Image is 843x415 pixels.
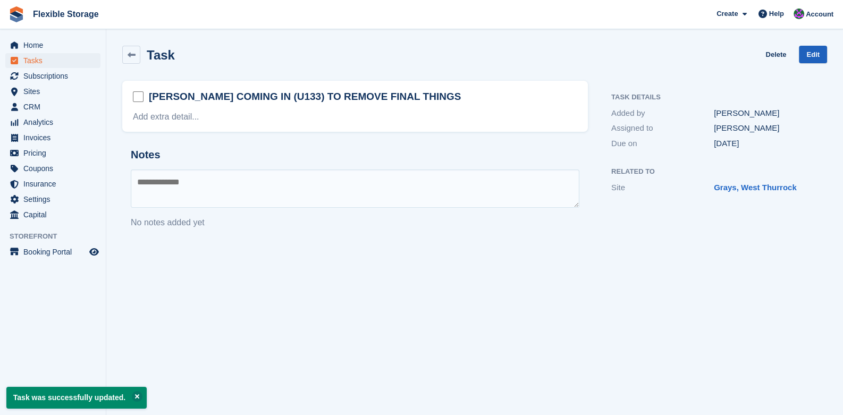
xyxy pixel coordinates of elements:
div: [PERSON_NAME] [714,122,816,134]
span: Help [769,9,784,19]
a: menu [5,207,100,222]
p: Task was successfully updated. [6,387,147,409]
span: Subscriptions [23,69,87,83]
a: Flexible Storage [29,5,103,23]
span: Create [716,9,738,19]
span: Home [23,38,87,53]
a: menu [5,146,100,160]
a: Preview store [88,245,100,258]
a: menu [5,99,100,114]
h2: Task [147,48,175,62]
span: CRM [23,99,87,114]
a: menu [5,115,100,130]
span: Coupons [23,161,87,176]
div: Added by [611,107,714,120]
div: Due on [611,138,714,150]
img: Daniel Douglas [794,9,804,19]
a: menu [5,53,100,68]
a: Edit [799,46,827,63]
span: No notes added yet [131,218,205,227]
span: Capital [23,207,87,222]
span: Invoices [23,130,87,145]
span: Pricing [23,146,87,160]
h2: Task Details [611,94,816,101]
span: Tasks [23,53,87,68]
span: Storefront [10,231,106,242]
span: Settings [23,192,87,207]
a: menu [5,244,100,259]
span: Booking Portal [23,244,87,259]
a: Add extra detail... [133,112,199,121]
span: Sites [23,84,87,99]
a: Grays, West Thurrock [714,183,797,192]
a: menu [5,192,100,207]
div: Site [611,182,714,194]
div: [DATE] [714,138,816,150]
a: menu [5,84,100,99]
span: Analytics [23,115,87,130]
h2: Notes [131,149,579,161]
img: stora-icon-8386f47178a22dfd0bd8f6a31ec36ba5ce8667c1dd55bd0f319d3a0aa187defe.svg [9,6,24,22]
div: [PERSON_NAME] [714,107,816,120]
a: menu [5,38,100,53]
a: Delete [765,46,786,63]
a: menu [5,69,100,83]
div: Assigned to [611,122,714,134]
a: menu [5,130,100,145]
a: menu [5,176,100,191]
a: menu [5,161,100,176]
span: Account [806,9,833,20]
h2: Related to [611,168,816,176]
span: Insurance [23,176,87,191]
h2: [PERSON_NAME] COMING IN (U133) TO REMOVE FINAL THINGS [149,90,461,104]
